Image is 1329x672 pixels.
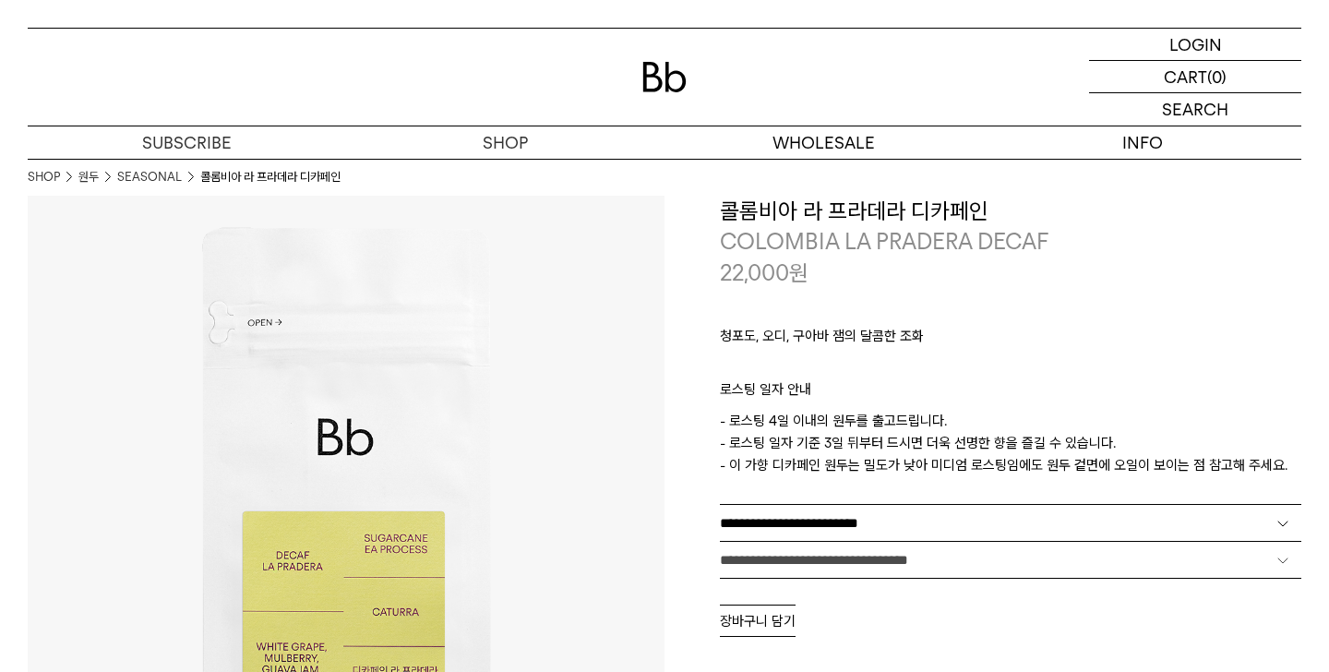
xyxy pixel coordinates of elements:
p: INFO [983,126,1301,159]
a: SHOP [28,168,60,186]
a: LOGIN [1089,29,1301,61]
p: CART [1164,61,1207,92]
p: - 로스팅 4일 이내의 원두를 출고드립니다. - 로스팅 일자 기준 3일 뒤부터 드시면 더욱 선명한 향을 즐길 수 있습니다. - 이 가향 디카페인 원두는 밀도가 낮아 미디엄 로... [720,410,1301,476]
li: 콜롬비아 라 프라데라 디카페인 [200,168,341,186]
a: 원두 [78,168,99,186]
p: 22,000 [720,258,808,289]
p: (0) [1207,61,1227,92]
p: COLOMBIA LA PRADERA DECAF [720,226,1301,258]
p: ㅤ [720,356,1301,378]
p: 로스팅 일자 안내 [720,378,1301,410]
img: 로고 [642,62,687,92]
button: 장바구니 담기 [720,605,796,637]
p: WHOLESALE [664,126,983,159]
p: LOGIN [1169,29,1222,60]
a: SEASONAL [117,168,182,186]
p: 청포도, 오디, 구아바 잼의 달콤한 조화 [720,325,1301,356]
a: SHOP [346,126,664,159]
a: CART (0) [1089,61,1301,93]
p: SEARCH [1162,93,1228,126]
span: 원 [789,259,808,286]
h3: 콜롬비아 라 프라데라 디카페인 [720,196,1301,227]
a: SUBSCRIBE [28,126,346,159]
